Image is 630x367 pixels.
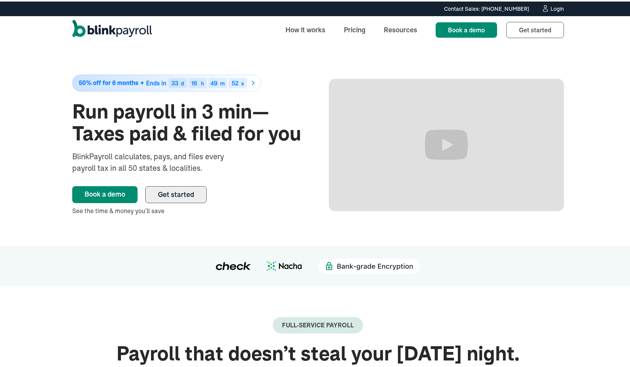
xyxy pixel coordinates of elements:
span: Ends in [146,78,166,85]
span: 52 [232,78,239,85]
div: Full-Service payroll [282,320,354,327]
div: m [220,79,225,85]
span: Get started [519,25,551,32]
a: Get started [145,185,207,202]
div: Login [550,5,564,10]
a: How it works [279,20,332,37]
a: home [72,18,152,38]
span: 33 [171,78,178,85]
a: Pricing [338,20,371,37]
span: Get started [158,189,194,197]
a: Login [541,3,564,12]
span: Book a demo [448,25,485,32]
div: BlinkPayroll calculates, pays, and files every payroll tax in all 50 states & localities. [72,149,244,172]
a: Book a demo [436,21,497,36]
div: See the time & money you’ll save [72,205,307,214]
span: 16 [191,78,197,85]
a: Resources [378,20,423,37]
a: Book a demo [72,185,138,202]
a: Get started [506,20,564,37]
span: 50% off for 6 months [79,78,138,85]
div: d [181,79,184,85]
a: 50% off for 6 monthsEnds in33d16h49m52s [72,73,307,90]
div: Contact Sales: [PHONE_NUMBER] [444,3,529,12]
iframe: Run Payroll in 3 min with BlinkPayroll [329,77,564,210]
h1: Run payroll in 3 min—Taxes paid & filed for you [72,99,307,143]
div: h [201,79,204,85]
span: 49 [211,78,217,85]
h2: Payroll that doesn’t steal your [DATE] night. [72,341,564,363]
div: s [241,79,244,85]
